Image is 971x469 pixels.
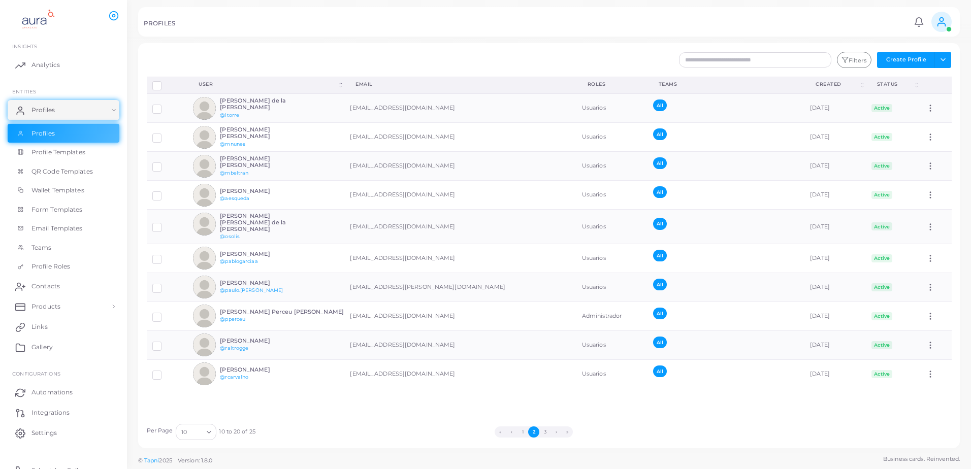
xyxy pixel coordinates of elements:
[8,423,119,443] a: Settings
[220,309,344,315] h6: [PERSON_NAME] Perceu [PERSON_NAME]
[576,273,648,301] td: Usuarios
[193,333,216,356] img: avatar
[8,219,119,238] a: Email Templates
[147,427,173,435] label: Per Page
[31,243,52,252] span: Teams
[653,218,667,229] span: All
[804,93,866,123] td: [DATE]
[804,123,866,152] td: [DATE]
[653,128,667,140] span: All
[31,60,60,70] span: Analytics
[31,388,73,397] span: Automations
[193,305,216,327] img: avatar
[816,81,859,88] div: Created
[220,316,245,322] a: @pperceu
[31,106,55,115] span: Profiles
[8,238,119,257] a: Teams
[220,141,245,147] a: @mnunes
[31,262,70,271] span: Profile Roles
[653,337,667,348] span: All
[176,424,216,440] div: Search for option
[220,188,295,194] h6: [PERSON_NAME]
[193,155,216,178] img: avatar
[8,200,119,219] a: Form Templates
[871,283,893,291] span: Active
[31,129,55,138] span: Profiles
[871,104,893,112] span: Active
[12,371,60,377] span: Configurations
[12,88,36,94] span: ENTITIES
[193,362,216,385] img: avatar
[576,93,648,123] td: Usuarios
[576,244,648,273] td: Usuarios
[31,167,93,176] span: QR Code Templates
[193,247,216,270] img: avatar
[12,43,37,49] span: INSIGHTS
[344,330,576,359] td: [EMAIL_ADDRESS][DOMAIN_NAME]
[31,186,84,195] span: Wallet Templates
[539,426,551,438] button: Go to page 3
[517,426,528,438] button: Go to page 1
[8,382,119,403] a: Automations
[220,280,295,286] h6: [PERSON_NAME]
[804,301,866,330] td: [DATE]
[220,233,240,239] a: @osolis
[653,157,667,169] span: All
[344,273,576,301] td: [EMAIL_ADDRESS][PERSON_NAME][DOMAIN_NAME]
[576,301,648,330] td: Administrador
[576,152,648,181] td: Usuarios
[8,100,119,120] a: Profiles
[653,308,667,319] span: All
[871,312,893,320] span: Active
[9,10,66,28] img: logo
[344,244,576,273] td: [EMAIL_ADDRESS][DOMAIN_NAME]
[8,257,119,276] a: Profile Roles
[804,210,866,244] td: [DATE]
[576,123,648,152] td: Usuarios
[804,359,866,388] td: [DATE]
[193,276,216,298] img: avatar
[528,426,539,438] button: Go to page 2
[576,359,648,388] td: Usuarios
[255,426,812,438] ul: Pagination
[871,162,893,170] span: Active
[576,181,648,210] td: Usuarios
[344,152,576,181] td: [EMAIL_ADDRESS][DOMAIN_NAME]
[883,455,960,463] span: Business cards. Reinvented.
[804,152,866,181] td: [DATE]
[31,224,83,233] span: Email Templates
[8,337,119,357] a: Gallery
[220,338,295,344] h6: [PERSON_NAME]
[871,254,893,262] span: Active
[804,244,866,273] td: [DATE]
[220,112,239,118] a: @ltorre
[344,181,576,210] td: [EMAIL_ADDRESS][DOMAIN_NAME]
[178,457,213,464] span: Version: 1.8.0
[31,428,57,438] span: Settings
[8,181,119,200] a: Wallet Templates
[8,162,119,181] a: QR Code Templates
[344,359,576,388] td: [EMAIL_ADDRESS][DOMAIN_NAME]
[220,97,295,111] h6: [PERSON_NAME] de la [PERSON_NAME]
[871,191,893,199] span: Active
[181,427,187,438] span: 10
[193,97,216,120] img: avatar
[659,81,793,88] div: Teams
[159,456,172,465] span: 2025
[193,184,216,207] img: avatar
[576,210,648,244] td: Usuarios
[804,330,866,359] td: [DATE]
[344,93,576,123] td: [EMAIL_ADDRESS][DOMAIN_NAME]
[653,186,667,198] span: All
[653,250,667,261] span: All
[144,457,159,464] a: Tapni
[495,426,506,438] button: Go to first page
[220,195,249,201] a: @aesqueda
[188,426,203,438] input: Search for option
[8,124,119,143] a: Profiles
[562,426,573,438] button: Go to last page
[220,258,257,264] a: @pablogarciaa
[588,81,636,88] div: Roles
[8,143,119,162] a: Profile Templates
